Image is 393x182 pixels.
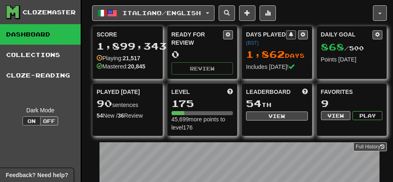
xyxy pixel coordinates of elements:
[123,55,140,61] strong: 21,517
[321,88,383,96] div: Favorites
[172,98,233,109] div: 175
[321,111,351,120] button: View
[321,45,364,52] span: / 500
[321,55,383,64] div: Points [DATE]
[92,5,215,21] button: Italiano/English
[117,112,124,119] strong: 36
[172,115,233,132] div: 45,699 more points to level 176
[239,5,255,21] button: Add sentence to collection
[246,88,291,96] span: Leaderboard
[128,63,145,70] strong: 20,845
[172,62,233,75] button: Review
[246,49,308,60] div: Day s
[219,5,235,21] button: Search sentences
[6,106,75,114] div: Dark Mode
[246,98,308,109] div: th
[172,49,233,59] div: 0
[40,116,58,125] button: Off
[172,30,224,47] div: Ready for Review
[246,30,286,47] div: Days Played
[321,98,383,109] div: 9
[321,41,344,52] span: 868
[227,88,233,96] span: Score more points to level up
[260,5,276,21] button: More stats
[352,111,382,120] button: Play
[97,98,158,109] div: sentences
[97,88,140,96] span: Played [DATE]
[97,54,140,62] div: Playing:
[172,88,190,96] span: Level
[97,112,103,119] strong: 54
[97,111,158,120] div: New / Review
[97,98,112,109] span: 90
[97,62,145,71] div: Mastered:
[97,41,158,51] div: 1,899,343
[353,142,387,151] a: Full History
[23,8,76,16] div: Clozemaster
[23,116,41,125] button: On
[302,88,308,96] span: This week in points, UTC
[246,48,285,60] span: 1,862
[321,30,373,39] div: Daily Goal
[97,30,158,39] div: Score
[246,98,262,109] span: 54
[246,40,259,46] a: (BST)
[122,9,201,16] span: Italiano / English
[246,63,308,71] div: Includes [DATE]!
[246,111,308,121] button: View
[6,171,68,179] span: Open feedback widget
